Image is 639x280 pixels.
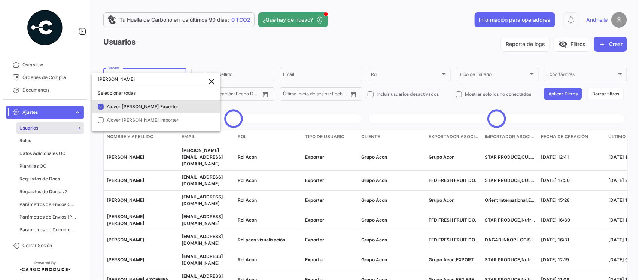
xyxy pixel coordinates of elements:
mat-icon: close [207,77,216,86]
span: Ajover [PERSON_NAME] Exporter [107,104,179,109]
span: Ajover [PERSON_NAME] Importer [107,117,179,123]
div: Seleccionar todas [92,86,220,100]
button: Clear [204,74,219,89]
input: dropdown search [92,73,220,86]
